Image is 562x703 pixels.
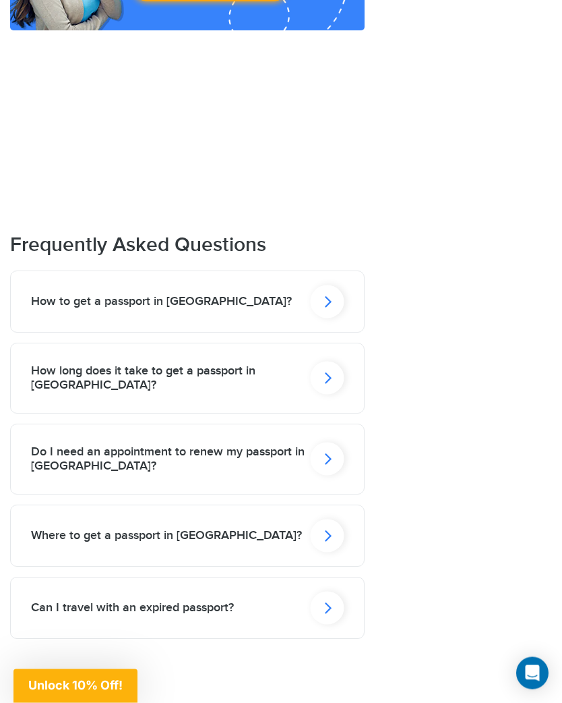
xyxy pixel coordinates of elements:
span: Unlock 10% Off! [28,678,123,692]
h2: Do I need an appointment to renew my passport in [GEOGRAPHIC_DATA]? [31,445,311,474]
h2: How long does it take to get a passport in [GEOGRAPHIC_DATA]? [31,364,311,393]
h2: Where to get a passport in [GEOGRAPHIC_DATA]? [31,529,302,544]
h2: How to get a passport in [GEOGRAPHIC_DATA]? [31,295,292,310]
iframe: Customer reviews powered by Trustpilot [10,31,365,193]
div: Unlock 10% Off! [13,669,137,703]
h2: Frequently Asked Questions [10,233,365,258]
h2: Can I travel with an expired passport? [31,601,234,616]
div: Open Intercom Messenger [516,657,549,690]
